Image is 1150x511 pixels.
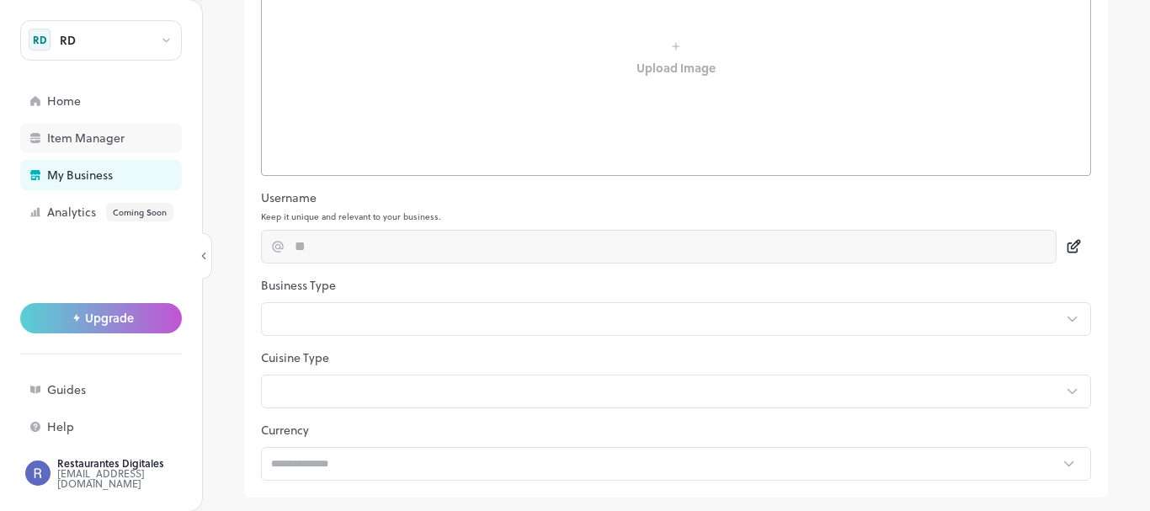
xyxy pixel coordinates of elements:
[47,421,216,433] div: Help
[47,203,216,221] div: Analytics
[261,349,1091,366] p: Cuisine Type
[47,95,216,107] div: Home
[47,384,216,396] div: Guides
[261,302,1063,336] div: ​
[47,169,216,181] div: My Business
[261,375,1063,408] div: ​
[261,422,1091,439] p: Currency
[29,29,51,51] div: RD
[47,132,216,144] div: Item Manager
[106,203,173,221] div: Coming Soon
[261,277,1091,294] p: Business Type
[261,211,1091,221] p: Keep it unique and relevant to your business.
[1052,447,1085,481] button: Open
[57,458,216,468] div: Restaurantes Digitales
[25,460,51,486] img: ACg8ocIV64RbgfRVuc2JtyAXc2bUPJCXXdvt4gNtU0Q1uGqUo42ZhA=s96-c
[60,35,76,46] div: RD
[57,468,216,488] div: [EMAIL_ADDRESS][DOMAIN_NAME]
[261,189,1091,206] p: Username
[85,311,134,325] span: Upgrade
